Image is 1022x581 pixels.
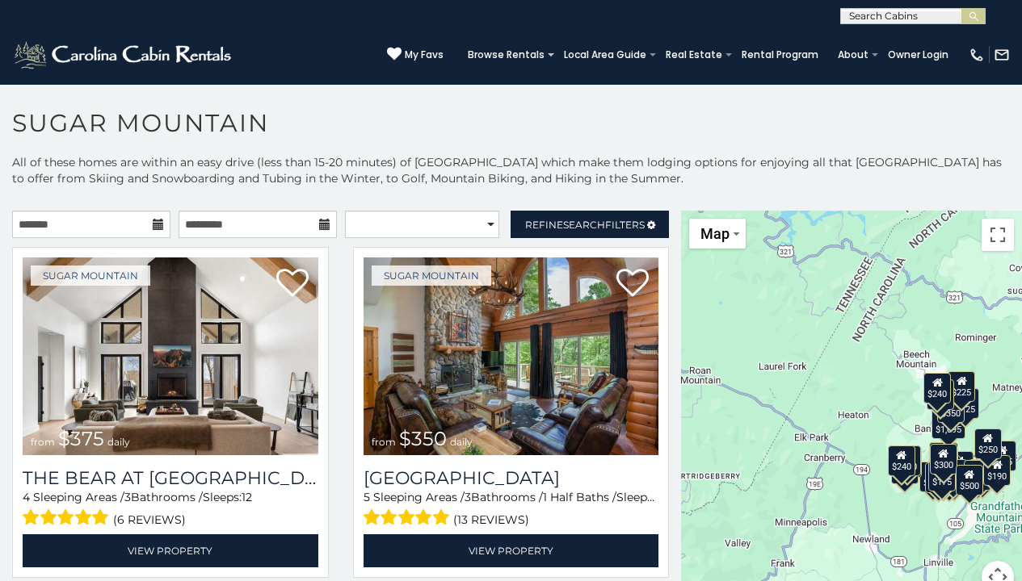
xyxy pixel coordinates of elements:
[956,465,983,495] div: $500
[689,219,746,249] button: Change map style
[964,460,991,491] div: $195
[399,427,447,450] span: $350
[932,408,965,439] div: $1,095
[124,490,131,504] span: 3
[364,467,659,489] h3: Grouse Moor Lodge
[23,534,318,567] a: View Property
[563,219,605,231] span: Search
[372,436,396,448] span: from
[372,265,491,286] a: Sugar Mountain
[511,211,669,238] a: RefineSearchFilters
[107,436,130,448] span: daily
[948,371,975,402] div: $225
[974,428,1002,459] div: $250
[12,39,236,71] img: White-1-2.png
[983,455,1011,486] div: $190
[364,490,370,504] span: 5
[994,47,1010,63] img: mail-regular-white.png
[925,462,953,493] div: $155
[364,534,659,567] a: View Property
[700,225,730,242] span: Map
[655,490,666,504] span: 12
[734,44,826,66] a: Rental Program
[543,490,616,504] span: 1 Half Baths /
[982,219,1014,251] button: Toggle fullscreen view
[946,451,974,482] div: $200
[113,509,186,530] span: (6 reviews)
[23,467,318,489] h3: The Bear At Sugar Mountain
[23,490,30,504] span: 4
[952,388,979,419] div: $125
[928,461,956,491] div: $175
[31,265,150,286] a: Sugar Mountain
[23,467,318,489] a: The Bear At [GEOGRAPHIC_DATA]
[364,257,659,455] a: Grouse Moor Lodge from $350 daily
[830,44,877,66] a: About
[930,444,957,474] div: $300
[58,427,104,450] span: $375
[276,267,309,301] a: Add to favorites
[387,47,444,63] a: My Favs
[465,490,471,504] span: 3
[450,436,473,448] span: daily
[556,44,654,66] a: Local Area Guide
[23,257,318,455] a: The Bear At Sugar Mountain from $375 daily
[31,436,55,448] span: from
[364,467,659,489] a: [GEOGRAPHIC_DATA]
[405,48,444,62] span: My Favs
[453,509,529,530] span: (13 reviews)
[880,44,957,66] a: Owner Login
[658,44,730,66] a: Real Estate
[969,47,985,63] img: phone-regular-white.png
[525,219,645,231] span: Refine Filters
[616,267,649,301] a: Add to favorites
[923,373,951,403] div: $240
[888,445,915,476] div: $240
[364,257,659,455] img: Grouse Moor Lodge
[460,44,553,66] a: Browse Rentals
[364,489,659,530] div: Sleeping Areas / Bathrooms / Sleeps:
[242,490,252,504] span: 12
[23,257,318,455] img: The Bear At Sugar Mountain
[989,441,1016,471] div: $155
[929,442,957,473] div: $190
[23,489,318,530] div: Sleeping Areas / Bathrooms / Sleeps:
